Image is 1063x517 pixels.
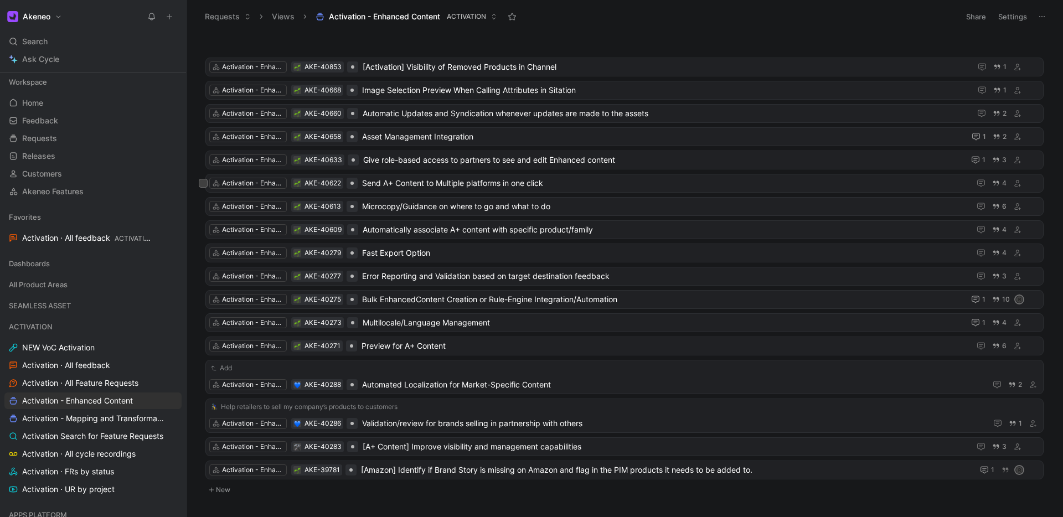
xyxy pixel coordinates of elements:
button: 🌱 [293,203,301,210]
button: 2 [990,107,1009,120]
span: 3 [1002,157,1007,163]
img: 🌱 [294,87,301,94]
span: Favorites [9,211,41,223]
span: 4 [1002,319,1007,326]
a: Releases [4,148,182,164]
button: 3 [990,441,1009,453]
img: 🌱 [294,250,301,257]
button: 1 [991,84,1009,96]
img: 🌱 [294,320,301,327]
button: Requests [200,8,256,25]
span: 6 [1002,343,1007,349]
span: Automated Localization for Market-Specific Content [362,378,986,391]
div: Activation - Enhanced content [222,224,284,235]
div: Favorites [4,209,182,225]
div: R [1015,296,1023,303]
div: Activation - Enhanced content [222,441,284,452]
button: Views [267,8,300,25]
span: Search [22,35,48,48]
img: 🌱 [294,343,301,350]
span: 2 [1003,110,1007,117]
span: Ask Cycle [22,53,59,66]
button: 🌱 [293,272,301,280]
div: Workspace [4,74,182,90]
button: 4 [990,177,1009,189]
button: 3 [990,270,1009,282]
button: 1 [969,293,988,306]
button: 🌱 [293,296,301,303]
a: Activation - Enhanced content🛠️AKE-40283[A+ Content] Improve visibility and management capabilities3 [205,437,1044,456]
div: 🛠️ [293,443,301,451]
span: [Activation] Visibility of Removed Products in Channel [363,60,971,74]
a: Activation - Enhanced content🌱AKE-40277Error Reporting and Validation based on target destination... [205,267,1044,286]
button: 1 [978,463,997,477]
button: 🌱 [293,342,301,350]
div: AKE-40609 [305,224,342,235]
div: Activation - Enhanced content [222,154,284,166]
div: 🌱 [293,156,301,164]
span: 1 [982,157,985,163]
button: Settings [993,9,1032,24]
a: Activation - Enhanced content🌱AKE-40275Bulk EnhancedContent Creation or Rule-Engine Integration/A... [205,290,1044,309]
span: Activation · All Feature Requests [22,378,138,389]
img: 🌱 [294,180,301,187]
div: Activation - Enhanced content [222,108,284,119]
button: 1 [969,316,988,329]
button: Share [961,9,991,24]
span: Home [22,97,43,108]
div: AKE-40658 [305,131,341,142]
div: Activation - Enhanced content [222,85,284,96]
div: AKE-40283 [305,441,342,452]
a: Activation · All feedback [4,357,182,374]
span: 3 [1002,273,1007,280]
div: AKE-40271 [305,340,340,351]
button: 💙 [293,420,301,427]
div: AKE-40622 [305,178,341,189]
a: Activation - Enhanced content🌱AKE-40622Send A+ Content to Multiple platforms in one click4 [205,174,1044,193]
img: 💙 [294,382,301,389]
div: AKE-40286 [305,418,341,429]
span: Validation/review for brands selling in partnership with others [362,417,982,430]
span: SEAMLESS ASSET [9,300,71,311]
img: 💙 [294,421,301,427]
a: Activation · All feedbackACTIVATION [4,230,182,246]
div: Activation - Enhanced content [222,379,284,390]
a: Home [4,95,182,111]
div: SEAMLESS ASSET [4,297,182,317]
div: 🌱 [293,249,301,257]
span: Image Selection Preview When Calling Attributes in Sitation [362,84,967,97]
div: AKE-40279 [305,247,341,258]
button: 🌱 [293,319,301,327]
span: Bulk EnhancedContent Creation or Rule-Engine Integration/Automation [362,293,960,306]
div: ACTIVATIONNEW VoC ActivationActivation · All feedbackActivation · All Feature RequestsActivation ... [4,318,182,498]
img: 🌱 [294,204,301,210]
span: [Amazon] Identify if Brand Story is missing on Amazon and flag in the PIM products it needs to be... [361,463,973,477]
button: 🌱 [293,226,301,234]
div: AKE-40275 [305,294,341,305]
img: 🌱 [294,273,301,280]
div: 🌱 [293,133,301,141]
div: Activation - Enhanced content [222,271,284,282]
span: ACTIVATION [115,234,154,242]
img: 🌱 [294,64,301,71]
a: Activation - Enhanced content🌱AKE-40271Preview for A+ Content6 [205,337,1044,355]
div: Activation - Enhanced content [222,294,284,305]
a: Feedback [4,112,182,129]
button: Activation - Enhanced ContentACTIVATION [311,8,502,25]
span: Releases [22,151,55,162]
span: 10 [1002,296,1010,303]
button: 🌱 [293,179,301,187]
span: Activation - Enhanced Content [22,395,133,406]
div: Activation - Enhanced content [222,201,284,212]
div: Dashboards [4,255,182,275]
button: 2 [990,131,1009,143]
button: 4 [990,317,1009,329]
span: All Product Areas [9,279,68,290]
span: ACTIVATION [9,321,53,332]
span: Help retailers to sell my company’s products to customers [221,401,398,412]
span: 2 [1018,381,1022,388]
img: 🌱 [294,134,301,141]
